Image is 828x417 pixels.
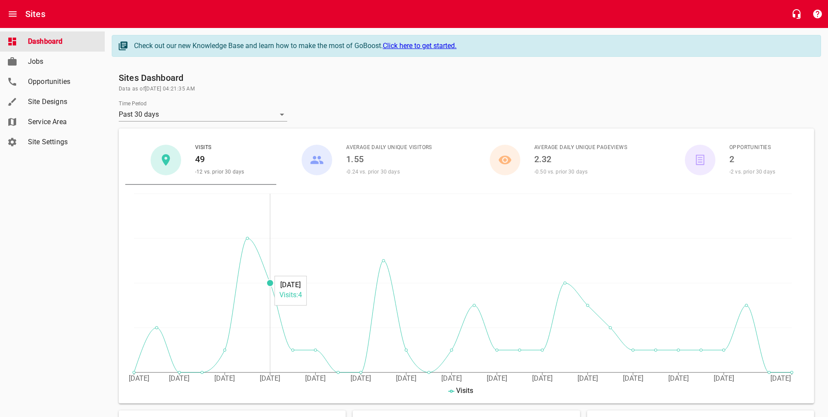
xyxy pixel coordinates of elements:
span: Average Daily Unique Pageviews [534,143,627,152]
h6: 1.55 [346,152,432,166]
span: Visits [195,143,244,152]
span: Average Daily Unique Visitors [346,143,432,152]
div: Past 30 days [119,108,287,122]
span: -2 vs. prior 30 days [729,169,775,175]
label: Time Period [119,101,147,106]
button: Live Chat [786,3,807,24]
h6: 49 [195,152,244,166]
tspan: [DATE] [770,374,791,382]
span: -0.24 vs. prior 30 days [346,169,399,175]
tspan: [DATE] [129,374,149,382]
h6: Sites [25,7,45,21]
span: Site Designs [28,97,94,107]
tspan: [DATE] [532,374,553,382]
span: Dashboard [28,36,94,47]
span: Data as of [DATE] 04:21:35 AM [119,85,814,94]
span: Visits [456,386,473,395]
span: Site Settings [28,137,94,147]
h6: Sites Dashboard [119,71,814,85]
tspan: [DATE] [214,374,235,382]
h6: 2 [729,152,775,166]
span: -12 vs. prior 30 days [195,169,244,175]
tspan: [DATE] [668,374,689,382]
h6: 2.32 [534,152,627,166]
div: Check out our new Knowledge Base and learn how to make the most of GoBoost. [134,41,812,51]
tspan: [DATE] [396,374,416,382]
tspan: [DATE] [714,374,734,382]
span: Opportunities [28,76,94,87]
tspan: [DATE] [305,374,326,382]
span: Service Area [28,117,94,127]
a: Click here to get started. [383,42,457,50]
tspan: [DATE] [169,374,189,382]
tspan: [DATE] [577,374,598,382]
tspan: [DATE] [260,374,280,382]
button: Open drawer [2,3,23,24]
tspan: [DATE] [623,374,643,382]
tspan: [DATE] [350,374,371,382]
button: Support Portal [807,3,828,24]
tspan: [DATE] [441,374,462,382]
tspan: [DATE] [487,374,507,382]
span: Jobs [28,56,94,67]
span: -0.50 vs. prior 30 days [534,169,588,175]
span: Opportunities [729,143,775,152]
